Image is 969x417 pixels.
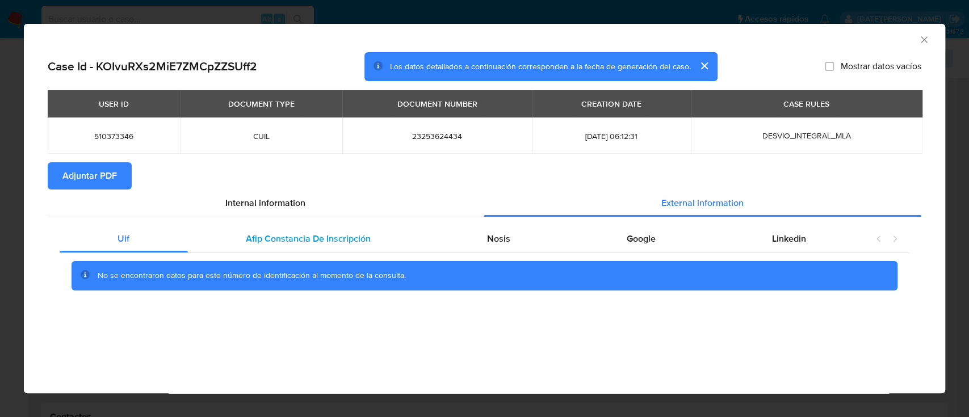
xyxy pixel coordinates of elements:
span: External information [661,196,744,209]
span: Internal information [225,196,305,209]
span: Nosis [487,232,510,245]
div: DOCUMENT NUMBER [391,94,484,113]
span: DESVIO_INTEGRAL_MLA [762,130,851,141]
input: Mostrar datos vacíos [825,62,834,71]
div: USER ID [92,94,136,113]
button: Cerrar ventana [918,34,929,44]
span: Los datos detallados a continuación corresponden a la fecha de generación del caso. [390,61,690,72]
span: Uif [118,232,129,245]
h2: Case Id - KOIvuRXs2MiE7ZMCpZZSUff2 [48,59,257,74]
span: Linkedin [772,232,806,245]
button: cerrar [690,52,718,79]
span: Mostrar datos vacíos [841,61,921,72]
button: Adjuntar PDF [48,162,132,189]
div: closure-recommendation-modal [24,24,945,393]
div: CASE RULES [777,94,836,113]
div: CREATION DATE [574,94,648,113]
span: Adjuntar PDF [62,163,117,188]
div: DOCUMENT TYPE [221,94,301,113]
span: Google [627,232,656,245]
div: Detailed info [48,189,921,217]
span: 23253624434 [356,131,518,141]
span: Afip Constancia De Inscripción [246,232,371,245]
span: CUIL [194,131,329,141]
span: No se encontraron datos para este número de identificación al momento de la consulta. [98,269,406,281]
span: [DATE] 06:12:31 [546,131,677,141]
div: Detailed external info [60,225,864,252]
span: 510373346 [61,131,167,141]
